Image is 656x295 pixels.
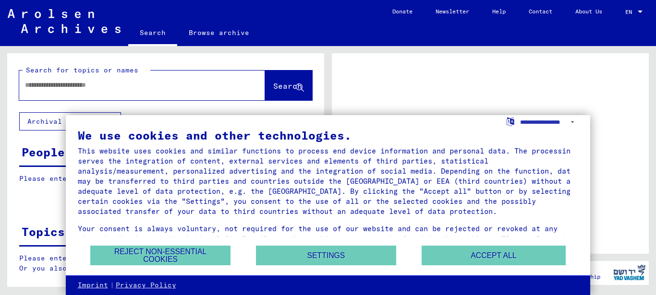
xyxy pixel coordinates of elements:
[22,223,65,240] div: Topics
[78,281,108,290] a: Imprint
[19,174,312,184] p: Please enter a search term or set filters to get results.
[265,71,312,100] button: Search
[90,246,231,265] button: Reject non-essential cookies
[116,281,176,290] a: Privacy Policy
[611,260,647,284] img: yv_logo.png
[78,146,579,216] div: This website uses cookies and similar functions to process end device information and personal da...
[177,21,261,44] a: Browse archive
[22,143,65,161] div: People
[625,9,636,15] span: EN
[19,112,121,130] button: Archival tree units
[128,21,177,46] a: Search
[78,130,579,141] div: We use cookies and other technologies.
[273,81,302,91] span: Search
[422,246,566,265] button: Accept all
[78,224,579,254] div: Your consent is always voluntary, not required for the use of our website and can be rejected or ...
[26,66,138,74] mat-label: Search for topics or names
[256,246,396,265] button: Settings
[8,9,121,33] img: Arolsen_neg.svg
[19,253,312,273] p: Please enter a search term or set filters to get results. Or you also can browse the manually.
